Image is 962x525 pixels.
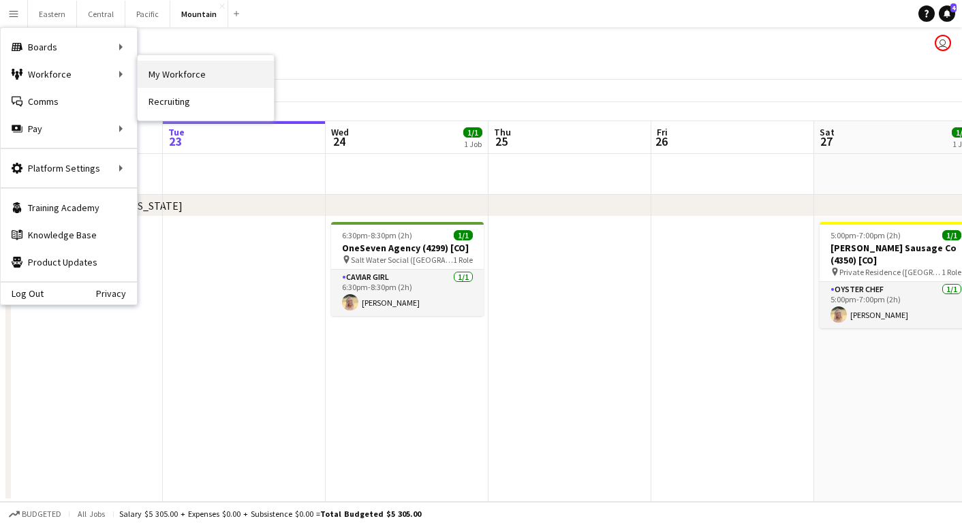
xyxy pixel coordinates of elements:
[942,230,961,240] span: 1/1
[22,509,61,519] span: Budgeted
[351,255,453,265] span: Salt Water Social ([GEOGRAPHIC_DATA], [GEOGRAPHIC_DATA])
[331,242,484,254] h3: OneSeven Agency (4299) [CO]
[1,194,137,221] a: Training Academy
[657,126,668,138] span: Fri
[1,221,137,249] a: Knowledge Base
[463,127,482,138] span: 1/1
[138,88,274,115] a: Recruiting
[1,288,44,299] a: Log Out
[820,126,835,138] span: Sat
[125,1,170,27] button: Pacific
[453,255,473,265] span: 1 Role
[1,249,137,276] a: Product Updates
[331,270,484,316] app-card-role: Caviar Girl1/16:30pm-8:30pm (2h)[PERSON_NAME]
[168,126,185,138] span: Tue
[1,61,137,88] div: Workforce
[655,133,668,149] span: 26
[96,288,137,299] a: Privacy
[935,35,951,51] app-user-avatar: Michael Bourie
[1,33,137,61] div: Boards
[7,507,63,522] button: Budgeted
[331,222,484,316] app-job-card: 6:30pm-8:30pm (2h)1/1OneSeven Agency (4299) [CO] Salt Water Social ([GEOGRAPHIC_DATA], [GEOGRAPHI...
[138,61,274,88] a: My Workforce
[942,267,961,277] span: 1 Role
[77,1,125,27] button: Central
[320,509,421,519] span: Total Budgeted $5 305.00
[75,509,108,519] span: All jobs
[454,230,473,240] span: 1/1
[329,133,349,149] span: 24
[331,126,349,138] span: Wed
[839,267,942,277] span: Private Residence ([GEOGRAPHIC_DATA], [GEOGRAPHIC_DATA])
[494,126,511,138] span: Thu
[939,5,955,22] a: 4
[342,230,412,240] span: 6:30pm-8:30pm (2h)
[1,155,137,182] div: Platform Settings
[1,115,137,142] div: Pay
[1,88,137,115] a: Comms
[492,133,511,149] span: 25
[119,509,421,519] div: Salary $5 305.00 + Expenses $0.00 + Subsistence $0.00 =
[166,133,185,149] span: 23
[28,1,77,27] button: Eastern
[464,139,482,149] div: 1 Job
[950,3,957,12] span: 4
[831,230,901,240] span: 5:00pm-7:00pm (2h)
[170,1,228,27] button: Mountain
[818,133,835,149] span: 27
